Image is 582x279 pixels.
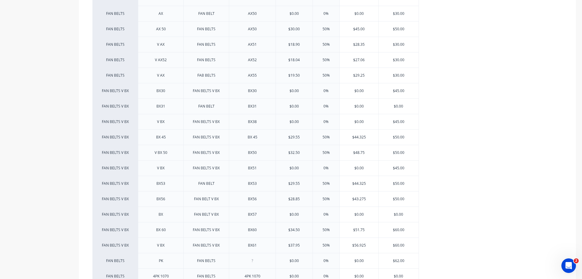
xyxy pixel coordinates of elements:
[188,133,225,141] div: FAN BELTS V BX
[99,26,132,32] div: FAN BELTS
[99,119,132,125] div: FAN BELTS V BX
[92,207,419,222] div: FAN BELTS V BXBXFAN BELT V BXBX57$0.000%$0.00$0.00
[379,145,419,160] div: $50.00
[276,68,313,83] div: $19.50
[191,180,222,188] div: FAN BELT
[311,130,341,145] div: 50%
[340,253,378,268] div: $0.00
[237,164,268,172] div: BX51
[146,211,176,218] div: BX
[311,253,341,268] div: 0%
[99,11,132,16] div: FAN BELTS
[191,102,222,110] div: FAN BELT
[99,73,132,78] div: FAN BELTS
[340,222,378,237] div: $51.75
[146,56,176,64] div: V AX52
[99,135,132,140] div: FAN BELTS V BX
[188,87,225,95] div: FAN BELTS V BX
[99,212,132,217] div: FAN BELTS V BX
[188,164,225,172] div: FAN BELTS V BX
[99,104,132,109] div: FAN BELTS V BX
[92,160,419,176] div: FAN BELTS V BXV BXFAN BELTS V BXBX51$0.000%$0.00$45.00
[92,191,419,207] div: FAN BELTS V BXBX56FAN BELT V BXBX56$28.8550%$43.275$50.00
[340,37,378,52] div: $28.35
[340,83,378,98] div: $0.00
[92,222,419,237] div: FAN BELTS V BXBX 60FAN BELTS V BXBX60$34.5050%$51.75$60.00
[276,114,313,129] div: $0.00
[191,56,222,64] div: FAN BELTS
[379,176,419,191] div: $50.00
[92,52,419,68] div: FAN BELTSV AX52FAN BELTSAX52$18.0450%$27.06$30.00
[379,22,419,37] div: $50.00
[276,130,313,145] div: $29.55
[276,176,313,191] div: $29.55
[379,99,419,114] div: $0.00
[188,241,225,249] div: FAN BELTS V BX
[99,181,132,186] div: FAN BELTS V BX
[311,68,341,83] div: 50%
[92,129,419,145] div: FAN BELTS V BXBX 45FAN BELTS V BXBX 45$29.5550%$44.325$50.00
[92,176,419,191] div: FAN BELTS V BXBX53FAN BELTBX53$29.5550%$44.325$50.00
[237,211,268,218] div: BX57
[146,149,176,157] div: V BX 50
[146,102,176,110] div: BX31
[99,196,132,202] div: FAN BELTS V BX
[191,41,222,48] div: FAN BELTS
[340,238,378,253] div: $56.925
[276,22,313,37] div: $30.00
[379,52,419,68] div: $30.00
[276,161,313,176] div: $0.00
[99,57,132,63] div: FAN BELTS
[92,6,419,21] div: FAN BELTSAXFAN BELTAX50$0.000%$0.00$30.00
[237,195,268,203] div: BX56
[276,238,313,253] div: $37.95
[340,68,378,83] div: $29.25
[237,226,268,234] div: BX60
[276,83,313,98] div: $0.00
[379,130,419,145] div: $50.00
[276,99,313,114] div: $0.00
[311,99,341,114] div: 0%
[146,41,176,48] div: V AX
[311,37,341,52] div: 50%
[340,161,378,176] div: $0.00
[340,22,378,37] div: $45.00
[574,258,579,263] span: 2
[311,52,341,68] div: 50%
[340,176,378,191] div: $44.325
[311,191,341,207] div: 50%
[379,68,419,83] div: $30.00
[379,207,419,222] div: $0.00
[99,274,132,279] div: FAN BELTS
[276,6,313,21] div: $0.00
[311,114,341,129] div: 0%
[92,237,419,253] div: FAN BELTS V BXV BXFAN BELTS V BXBX61$37.9550%$56.925$60.00
[276,207,313,222] div: $0.00
[146,164,176,172] div: V BX
[311,83,341,98] div: 0%
[99,42,132,47] div: FAN BELTS
[237,56,268,64] div: AX52
[237,71,268,79] div: AX55
[379,161,419,176] div: $45.00
[146,118,176,126] div: V BX
[92,98,419,114] div: FAN BELTS V BXBX31FAN BELTBX31$0.000%$0.00$0.00
[92,21,419,37] div: FAN BELTSAX 50FAN BELTSAX50$30.0050%$45.00$50.00
[311,222,341,237] div: 50%
[146,226,176,234] div: BX 60
[92,83,419,98] div: FAN BELTS V BXBX30FAN BELTS V BXBX30$0.000%$0.00$45.00
[237,133,268,141] div: BX 45
[276,145,313,160] div: $32.50
[99,88,132,94] div: FAN BELTS V BX
[237,241,268,249] div: BX61
[379,6,419,21] div: $30.00
[237,118,268,126] div: BX38
[237,41,268,48] div: AX51
[146,71,176,79] div: V AX
[92,253,419,268] div: FAN BELTSPKFAN BELTS$0.000%$0.00$62.00
[311,176,341,191] div: 50%
[146,257,176,265] div: PK
[340,191,378,207] div: $43.275
[311,145,341,160] div: 50%
[92,114,419,129] div: FAN BELTS V BXV BXFAN BELTS V BXBX38$0.000%$0.00$45.00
